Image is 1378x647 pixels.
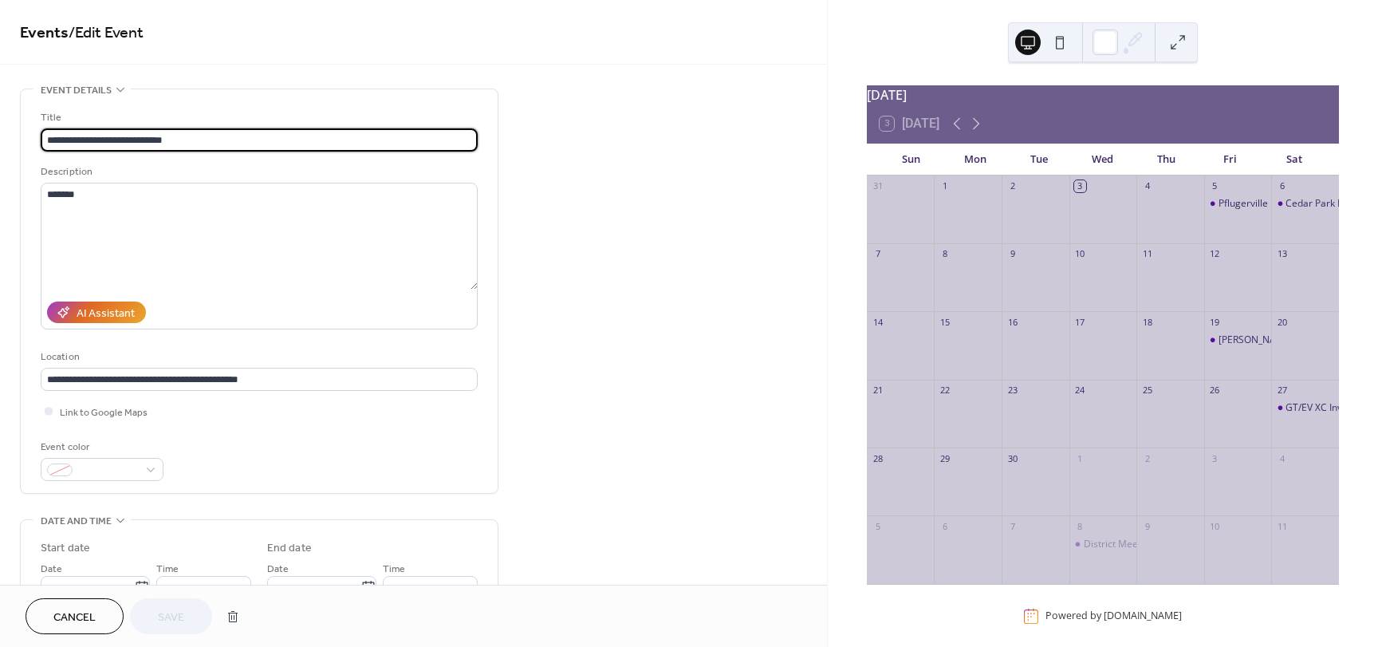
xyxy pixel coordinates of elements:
div: 3 [1074,180,1086,192]
div: 10 [1209,520,1221,532]
div: 5 [1209,180,1221,192]
div: Pflugerville ISD Invitational [1219,197,1337,211]
div: 7 [1006,520,1018,532]
span: Date [267,561,289,578]
div: 1 [939,180,951,192]
div: Description [41,164,474,180]
div: 6 [939,520,951,532]
div: 29 [939,452,951,464]
div: Powered by [1045,610,1182,623]
div: 30 [1006,452,1018,464]
div: 8 [1074,520,1086,532]
div: Location [41,349,474,365]
div: 1 [1074,452,1086,464]
div: 5 [872,520,884,532]
span: Time [156,561,179,578]
div: 11 [1141,248,1153,260]
div: District Meet [1084,538,1141,551]
div: 12 [1209,248,1221,260]
div: End date [267,540,312,557]
div: 28 [872,452,884,464]
div: 13 [1276,248,1288,260]
div: 6 [1276,180,1288,192]
div: 10 [1074,248,1086,260]
div: 24 [1074,385,1086,396]
div: 25 [1141,385,1153,396]
span: Date [41,561,62,578]
button: AI Assistant [47,302,146,323]
div: [PERSON_NAME] Invitational [1219,333,1345,347]
div: 26 [1209,385,1221,396]
div: Tue [1007,144,1071,176]
div: GT/EV XC Invitational [1285,401,1378,415]
div: District Meet [1069,538,1137,551]
div: Sat [1262,144,1326,176]
div: 8 [939,248,951,260]
span: Time [383,561,405,578]
div: 19 [1209,316,1221,328]
div: 31 [872,180,884,192]
div: Fri [1199,144,1262,176]
div: Cedar Park Invitational [1271,197,1339,211]
div: 15 [939,316,951,328]
div: 17 [1074,316,1086,328]
div: McNeil Invitational [1204,333,1272,347]
div: Pflugerville ISD Invitational [1204,197,1272,211]
button: Cancel [26,598,124,634]
div: 27 [1276,385,1288,396]
span: Link to Google Maps [60,404,148,421]
span: Cancel [53,610,96,626]
div: 16 [1006,316,1018,328]
span: Event details [41,82,112,99]
div: 14 [872,316,884,328]
div: Sun [880,144,943,176]
div: 11 [1276,520,1288,532]
a: [DOMAIN_NAME] [1104,610,1182,623]
span: / Edit Event [69,18,144,49]
div: 3 [1209,452,1221,464]
div: Thu [1135,144,1199,176]
div: 4 [1276,452,1288,464]
div: Title [41,109,474,126]
a: Events [20,18,69,49]
div: 21 [872,385,884,396]
div: 23 [1006,385,1018,396]
div: 9 [1141,520,1153,532]
div: 7 [872,248,884,260]
div: [DATE] [867,85,1339,105]
div: 4 [1141,180,1153,192]
div: 22 [939,385,951,396]
div: 20 [1276,316,1288,328]
div: Mon [943,144,1007,176]
div: Event color [41,439,160,456]
div: 18 [1141,316,1153,328]
div: 2 [1141,452,1153,464]
div: 9 [1006,248,1018,260]
span: Date and time [41,513,112,530]
div: GT/EV XC Invitational [1271,401,1339,415]
div: 2 [1006,180,1018,192]
div: AI Assistant [77,306,135,322]
div: Wed [1071,144,1135,176]
div: Start date [41,540,90,557]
